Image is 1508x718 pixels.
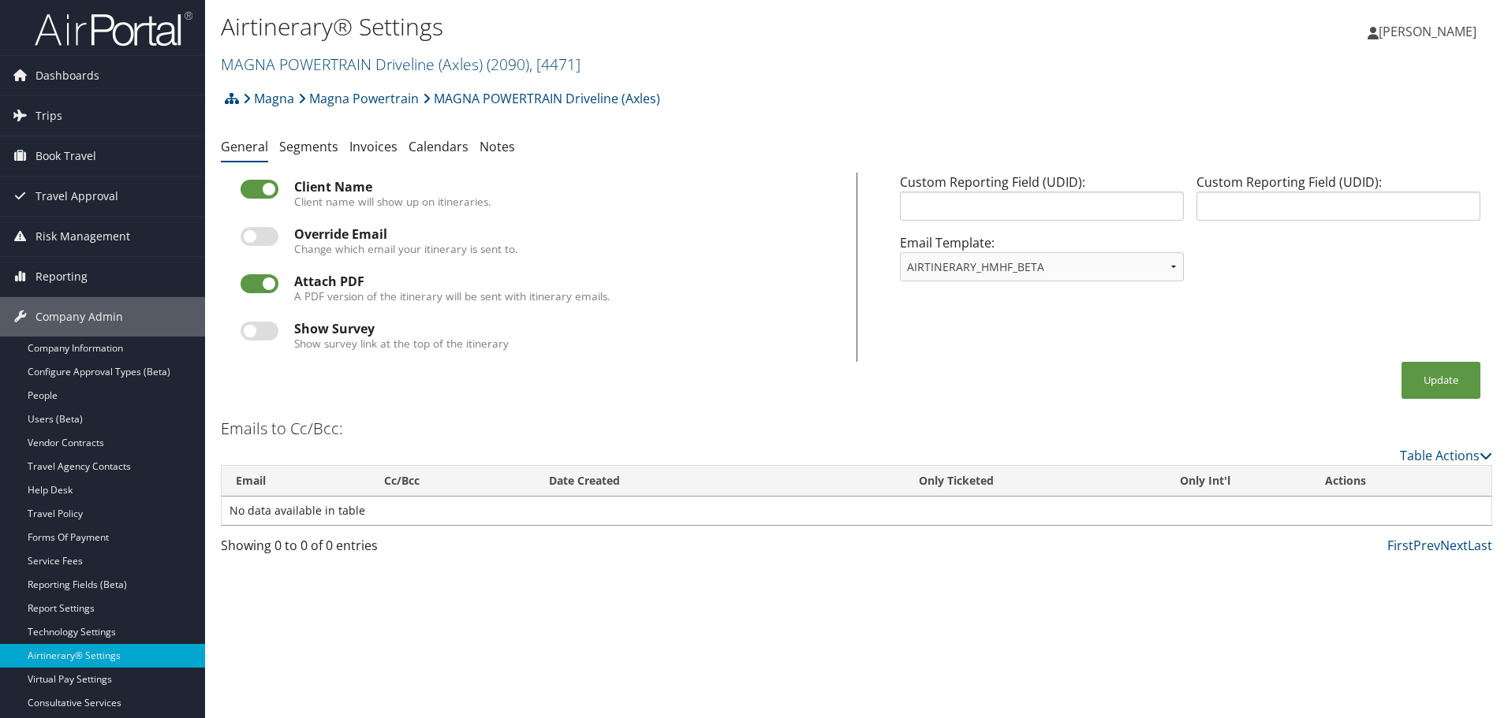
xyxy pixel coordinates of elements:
[35,177,118,216] span: Travel Approval
[35,217,130,256] span: Risk Management
[349,138,398,155] a: Invoices
[35,56,99,95] span: Dashboards
[35,257,88,296] span: Reporting
[294,241,518,257] label: Change which email your itinerary is sent to.
[529,54,580,75] span: , [ 4471 ]
[409,138,468,155] a: Calendars
[480,138,515,155] a: Notes
[487,54,529,75] span: ( 2090 )
[35,136,96,176] span: Book Travel
[1387,537,1413,554] a: First
[370,466,536,497] th: Cc/Bcc: activate to sort column ascending
[221,418,343,440] h3: Emails to Cc/Bcc:
[1100,466,1311,497] th: Only Int'l: activate to sort column ascending
[279,138,338,155] a: Segments
[1413,537,1440,554] a: Prev
[294,274,837,288] div: Attach PDF
[221,10,1069,43] h1: Airtinerary® Settings
[294,288,610,304] label: A PDF version of the itinerary will be sent with itinerary emails.
[222,497,1491,525] td: No data available in table
[813,466,1100,497] th: Only Ticketed: activate to sort column ascending
[35,96,62,136] span: Trips
[423,83,660,114] a: MAGNA POWERTRAIN Driveline (Axles)
[294,336,509,352] label: Show survey link at the top of the itinerary
[294,194,491,210] label: Client name will show up on itineraries.
[1190,173,1487,233] div: Custom Reporting Field (UDID):
[221,54,580,75] a: MAGNA POWERTRAIN Driveline (Axles)
[243,83,294,114] a: Magna
[294,227,837,241] div: Override Email
[222,466,370,497] th: Email: activate to sort column ascending
[1379,23,1476,40] span: [PERSON_NAME]
[894,173,1190,233] div: Custom Reporting Field (UDID):
[35,297,123,337] span: Company Admin
[1402,362,1480,399] button: Update
[221,138,268,155] a: General
[298,83,419,114] a: Magna Powertrain
[1468,537,1492,554] a: Last
[221,536,529,563] div: Showing 0 to 0 of 0 entries
[894,233,1190,294] div: Email Template:
[1400,447,1492,464] a: Table Actions
[35,10,192,47] img: airportal-logo.png
[294,322,837,336] div: Show Survey
[535,466,812,497] th: Date Created: activate to sort column ascending
[1440,537,1468,554] a: Next
[294,180,837,194] div: Client Name
[1368,8,1492,55] a: [PERSON_NAME]
[1311,466,1491,497] th: Actions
